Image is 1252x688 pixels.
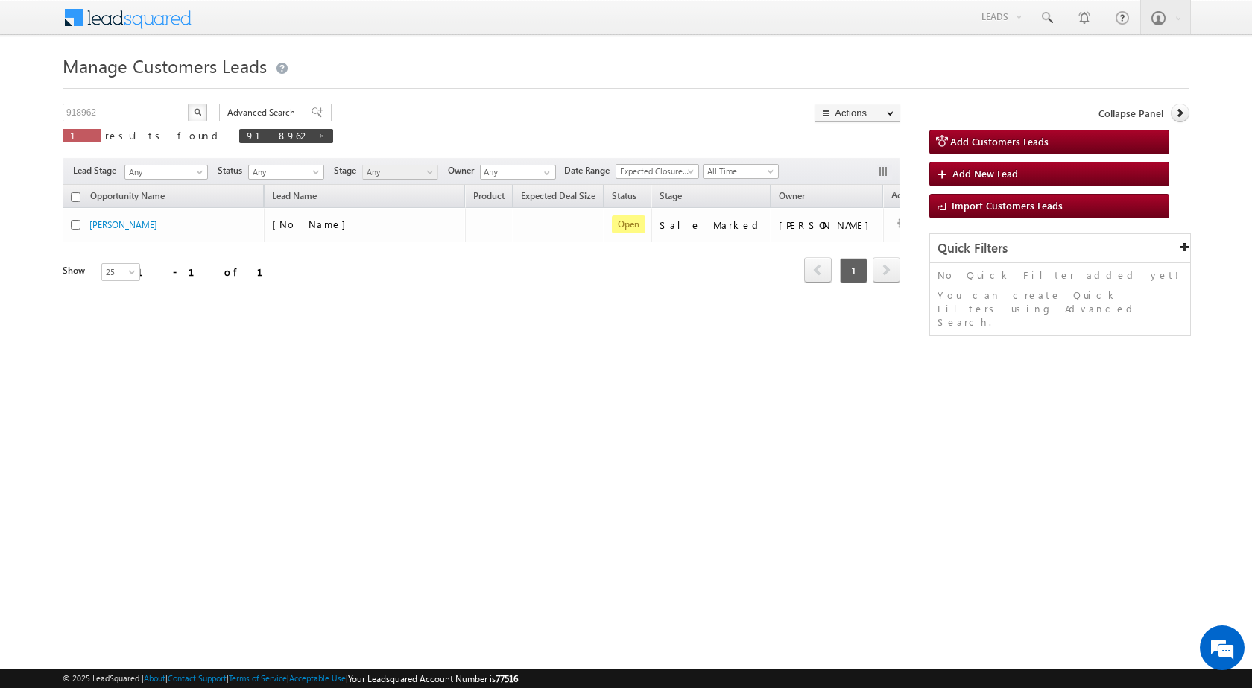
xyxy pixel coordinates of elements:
[564,164,616,177] span: Date Range
[804,259,832,283] a: prev
[521,190,595,201] span: Expected Deal Size
[168,673,227,683] a: Contact Support
[873,259,900,283] a: next
[536,165,554,180] a: Show All Items
[804,257,832,283] span: prev
[815,104,900,122] button: Actions
[137,263,281,280] div: 1 - 1 of 1
[63,264,89,277] div: Show
[334,164,362,177] span: Stage
[938,288,1183,329] p: You can create Quick Filters using Advanced Search.
[249,165,320,179] span: Any
[89,219,157,230] a: [PERSON_NAME]
[604,188,644,207] a: Status
[194,108,201,116] img: Search
[704,165,774,178] span: All Time
[660,218,764,232] div: Sale Marked
[363,165,434,179] span: Any
[840,258,867,283] span: 1
[63,672,518,686] span: © 2025 LeadSquared | | | | |
[513,188,603,207] a: Expected Deal Size
[124,165,208,180] a: Any
[71,192,80,202] input: Check all records
[125,165,203,179] span: Any
[448,164,480,177] span: Owner
[248,165,324,180] a: Any
[779,190,805,201] span: Owner
[102,265,142,279] span: 25
[289,673,346,683] a: Acceptable Use
[616,164,699,179] a: Expected Closure Date
[144,673,165,683] a: About
[873,257,900,283] span: next
[265,188,324,207] span: Lead Name
[272,218,353,230] span: [No Name]
[496,673,518,684] span: 77516
[101,263,140,281] a: 25
[930,234,1190,263] div: Quick Filters
[83,188,172,207] a: Opportunity Name
[90,190,165,201] span: Opportunity Name
[227,106,300,119] span: Advanced Search
[229,673,287,683] a: Terms of Service
[218,164,248,177] span: Status
[616,165,694,178] span: Expected Closure Date
[73,164,122,177] span: Lead Stage
[105,129,224,142] span: results found
[1098,107,1163,120] span: Collapse Panel
[348,673,518,684] span: Your Leadsquared Account Number is
[63,54,267,78] span: Manage Customers Leads
[950,135,1049,148] span: Add Customers Leads
[779,218,876,232] div: [PERSON_NAME]
[884,187,929,206] span: Actions
[938,268,1183,282] p: No Quick Filter added yet!
[362,165,438,180] a: Any
[660,190,682,201] span: Stage
[70,129,94,142] span: 1
[247,129,311,142] span: 918962
[473,190,505,201] span: Product
[652,188,689,207] a: Stage
[703,164,779,179] a: All Time
[480,165,556,180] input: Type to Search
[952,167,1018,180] span: Add New Lead
[612,215,645,233] span: Open
[952,199,1063,212] span: Import Customers Leads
